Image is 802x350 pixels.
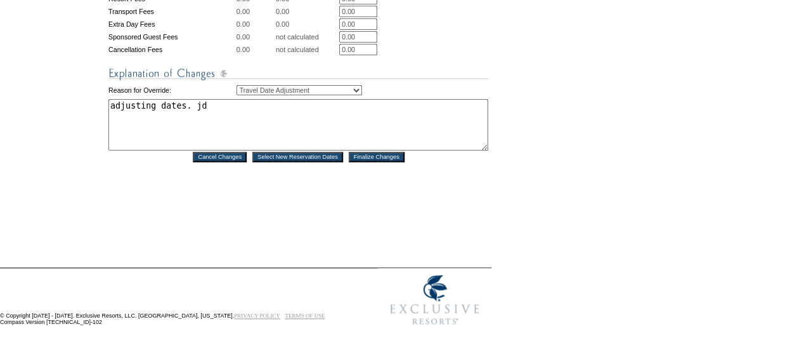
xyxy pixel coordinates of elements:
[349,152,404,162] input: Finalize Changes
[236,44,275,55] td: 0.00
[276,44,338,55] td: not calculated
[108,65,489,81] img: Explanation of Changes
[108,18,235,30] td: Extra Day Fees
[108,83,235,98] td: Reason for Override:
[234,313,280,319] a: PRIVACY POLICY
[193,152,247,162] input: Cancel Changes
[236,18,275,30] td: 0.00
[108,44,235,55] td: Cancellation Fees
[108,31,235,43] td: Sponsored Guest Fees
[236,31,275,43] td: 0.00
[378,268,491,332] img: Exclusive Resorts
[108,6,235,17] td: Transport Fees
[276,6,338,17] td: 0.00
[285,313,325,319] a: TERMS OF USE
[236,6,275,17] td: 0.00
[252,152,343,162] input: Select New Reservation Dates
[276,18,338,30] td: 0.00
[276,31,338,43] td: not calculated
